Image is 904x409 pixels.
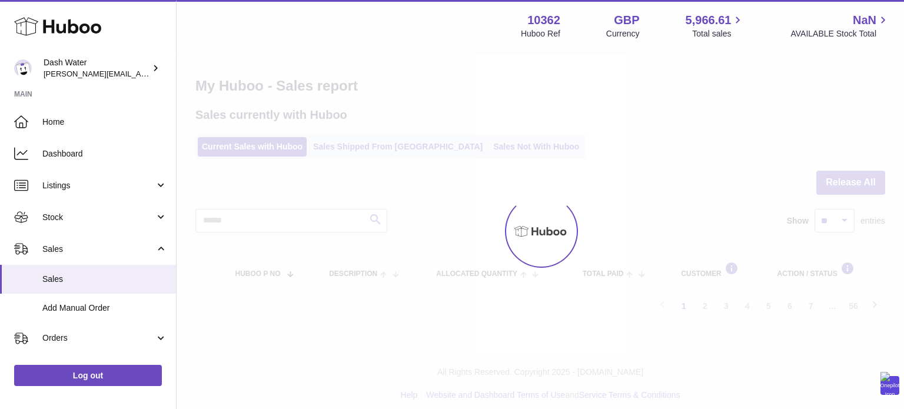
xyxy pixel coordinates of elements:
[14,59,32,77] img: james@dash-water.com
[606,28,640,39] div: Currency
[42,274,167,285] span: Sales
[42,117,167,128] span: Home
[14,365,162,386] a: Log out
[692,28,745,39] span: Total sales
[686,12,745,39] a: 5,966.61 Total sales
[44,57,149,79] div: Dash Water
[42,302,167,314] span: Add Manual Order
[42,148,167,159] span: Dashboard
[686,12,732,28] span: 5,966.61
[42,180,155,191] span: Listings
[527,12,560,28] strong: 10362
[790,28,890,39] span: AVAILABLE Stock Total
[853,12,876,28] span: NaN
[42,332,155,344] span: Orders
[42,244,155,255] span: Sales
[614,12,639,28] strong: GBP
[790,12,890,39] a: NaN AVAILABLE Stock Total
[44,69,236,78] span: [PERSON_NAME][EMAIL_ADDRESS][DOMAIN_NAME]
[42,212,155,223] span: Stock
[521,28,560,39] div: Huboo Ref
